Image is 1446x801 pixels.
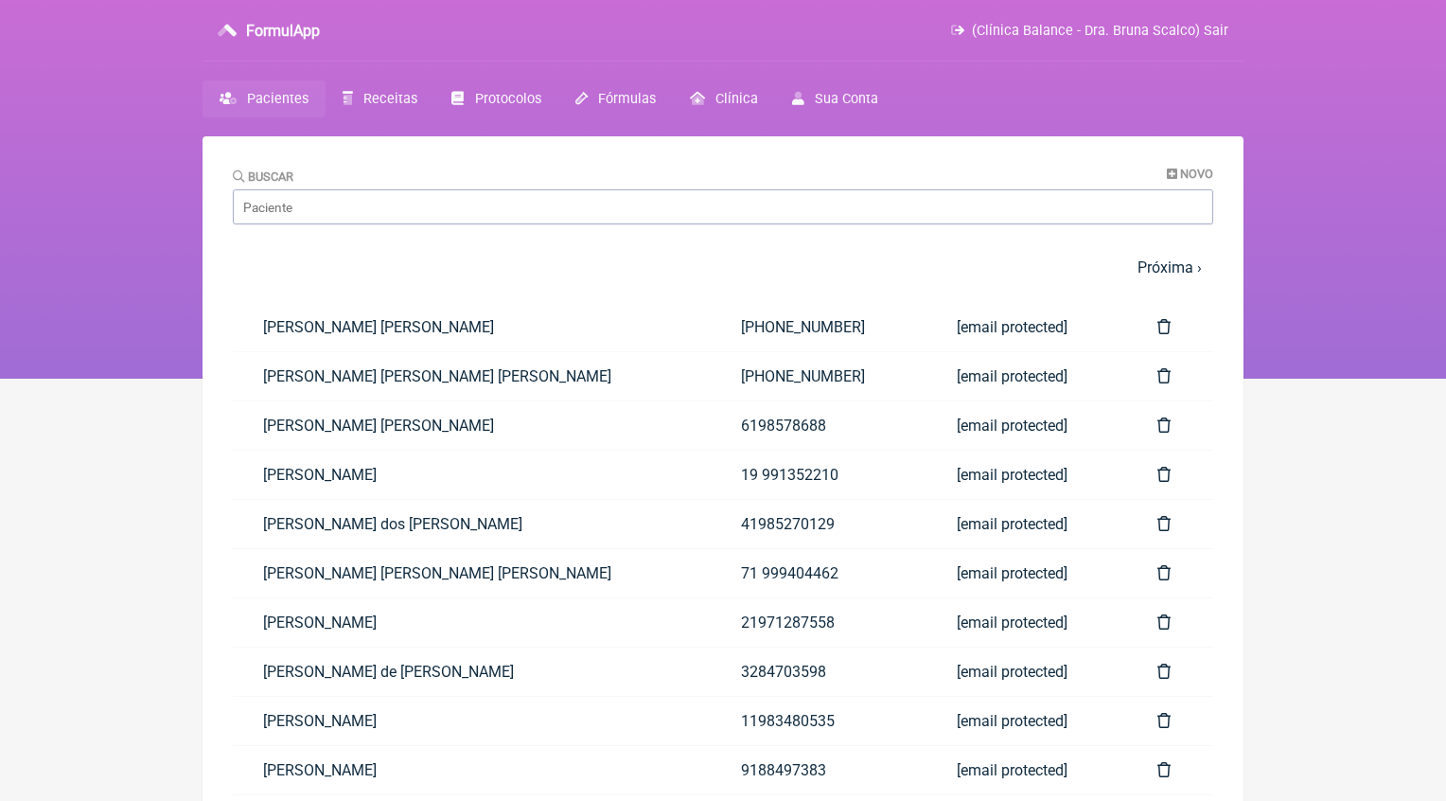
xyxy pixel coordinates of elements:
[233,189,1213,224] input: Paciente
[957,515,1067,533] span: [email protected]
[715,91,758,107] span: Clínica
[926,598,1127,647] a: [email protected]
[957,367,1067,385] span: [email protected]
[233,451,711,499] a: [PERSON_NAME]
[246,22,320,40] h3: FormulApp
[926,500,1127,548] a: [email protected]
[711,648,926,696] a: 3284703598
[957,712,1067,730] span: [email protected]
[233,746,711,794] a: [PERSON_NAME]
[1167,167,1213,181] a: Novo
[775,80,895,117] a: Sua Conta
[247,91,309,107] span: Pacientes
[926,697,1127,745] a: [email protected]
[926,746,1127,794] a: [email protected]
[972,23,1228,39] span: (Clínica Balance - Dra. Bruna Scalco) Sair
[926,401,1127,450] a: [email protected]
[957,564,1067,582] span: [email protected]
[233,169,293,184] label: Buscar
[233,352,711,400] a: [PERSON_NAME] [PERSON_NAME] [PERSON_NAME]
[926,451,1127,499] a: [email protected]
[558,80,673,117] a: Fórmulas
[711,303,926,351] a: [PHONE_NUMBER]
[233,549,711,597] a: [PERSON_NAME] [PERSON_NAME] [PERSON_NAME]
[233,598,711,647] a: [PERSON_NAME]
[926,549,1127,597] a: [email protected]
[711,746,926,794] a: 9188497383
[233,697,711,745] a: [PERSON_NAME]
[598,91,656,107] span: Fórmulas
[951,23,1228,39] a: (Clínica Balance - Dra. Bruna Scalco) Sair
[926,648,1127,696] a: [email protected]
[363,91,417,107] span: Receitas
[711,697,926,745] a: 11983480535
[233,401,711,450] a: [PERSON_NAME] [PERSON_NAME]
[957,417,1067,435] span: [email protected]
[233,648,711,696] a: [PERSON_NAME] de [PERSON_NAME]
[957,614,1067,632] span: [email protected]
[711,401,926,450] a: 6198578688
[1137,258,1202,276] a: Próxima ›
[434,80,557,117] a: Protocolos
[711,352,926,400] a: [PHONE_NUMBER]
[711,451,926,499] a: 19 991352210
[673,80,775,117] a: Clínica
[957,663,1067,681] span: [email protected]
[203,80,326,117] a: Pacientes
[326,80,434,117] a: Receitas
[711,598,926,647] a: 21971287558
[233,247,1213,288] nav: pager
[233,500,711,548] a: [PERSON_NAME] dos [PERSON_NAME]
[233,303,711,351] a: [PERSON_NAME] [PERSON_NAME]
[475,91,541,107] span: Protocolos
[957,318,1067,336] span: [email protected]
[711,500,926,548] a: 41985270129
[957,466,1067,484] span: [email protected]
[815,91,878,107] span: Sua Conta
[926,303,1127,351] a: [email protected]
[957,761,1067,779] span: [email protected]
[711,549,926,597] a: 71 999404462
[1180,167,1213,181] span: Novo
[926,352,1127,400] a: [email protected]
